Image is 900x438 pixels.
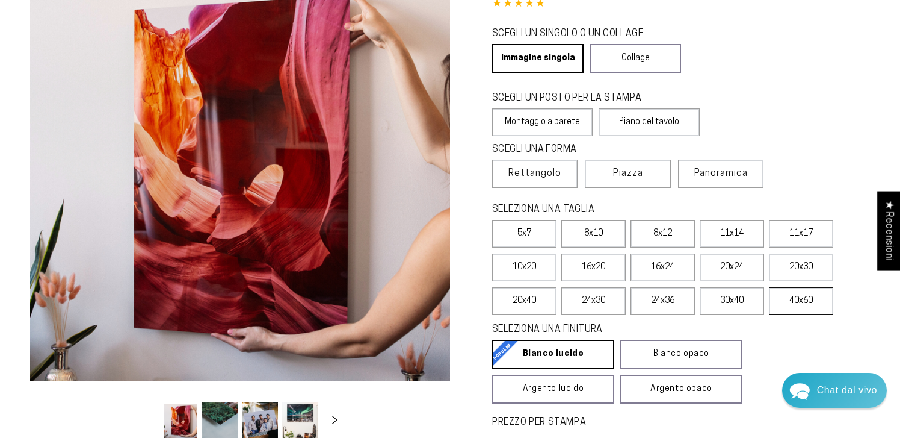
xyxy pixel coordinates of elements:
font: 8x12 [653,229,672,238]
font: SCEGLI UNA FORMA [492,145,576,154]
font: 8x10 [584,229,603,238]
font: 10x20 [513,263,536,272]
font: Bianco lucido [523,349,584,358]
font: ★ Recensioni [884,201,893,260]
font: Argento lucido [523,384,584,393]
font: Montaggio a parete [505,117,580,127]
a: Collage [590,44,681,73]
a: Immagine singola [492,44,584,73]
font: 24x36 [651,296,674,305]
font: 20x40 [513,296,536,305]
font: 24x30 [582,296,605,305]
button: Scorri verso destra [321,407,348,434]
font: SCEGLI UN POSTO PER LA STAMPA [492,93,642,103]
font: Immagine singola [501,54,575,63]
font: Collage [621,54,650,63]
font: PREZZO PER STAMPA [492,418,586,427]
font: SELEZIONA UNA TAGLIA [492,205,594,214]
font: SELEZIONA UNA FINITURA [492,325,603,334]
font: Chat dal vivo [817,385,877,395]
font: 20x30 [789,263,813,272]
font: 20x24 [720,263,744,272]
div: Attiva/disattiva widget chat [782,373,887,408]
button: Scorri verso sinistra [132,407,159,434]
font: 30x40 [720,296,744,305]
font: Bianco opaco [653,349,709,358]
div: Contattaci direttamente [817,373,877,408]
font: Argento opaco [650,384,712,393]
font: 5x7 [517,229,531,238]
font: 40x60 [789,296,813,305]
font: SCEGLI UN SINGOLO O UN COLLAGE [492,29,643,39]
font: Rettangolo [508,169,561,178]
font: 16x24 [651,263,674,272]
font: 16x20 [582,263,605,272]
div: Fai clic per aprire la scheda delle recensioni mobili di Judge.me [877,191,900,270]
font: Piano del tavolo [619,117,679,127]
font: Piazza [613,169,643,178]
font: 11x14 [720,229,744,238]
font: 11x17 [789,229,813,238]
font: Panoramica [694,169,748,178]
